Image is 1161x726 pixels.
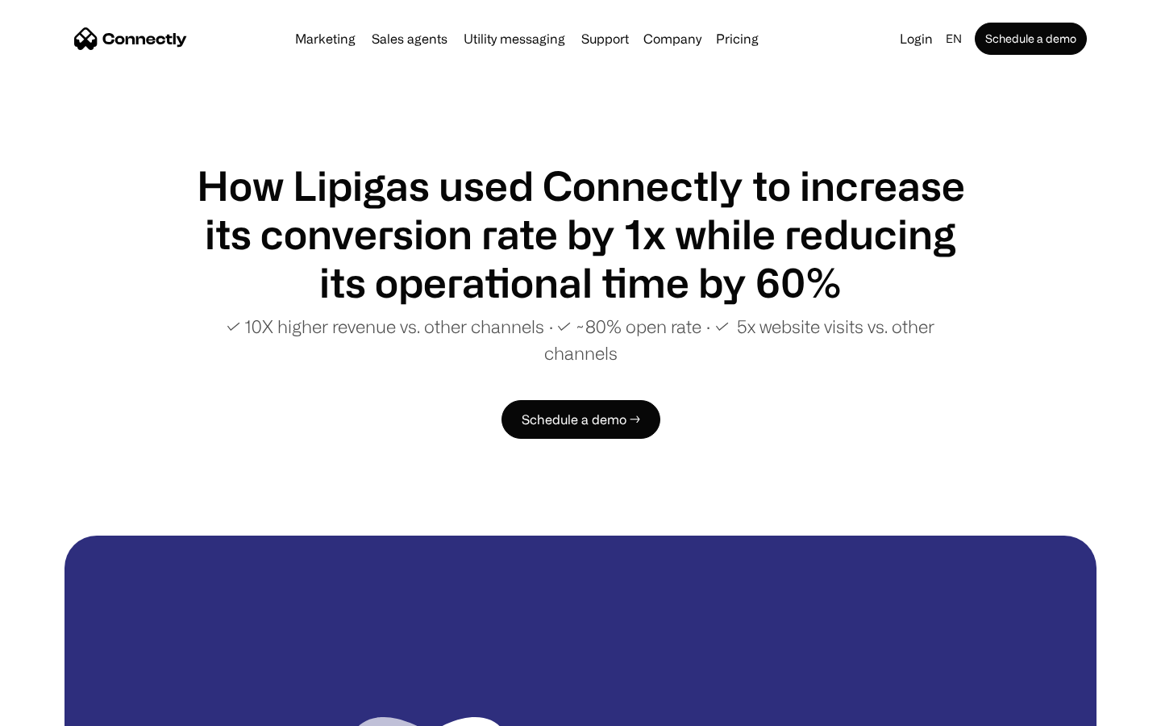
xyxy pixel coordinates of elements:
a: Marketing [289,32,362,45]
a: Utility messaging [457,32,572,45]
div: en [946,27,962,50]
h1: How Lipigas used Connectly to increase its conversion rate by 1x while reducing its operational t... [193,161,967,307]
ul: Language list [32,698,97,720]
p: ✓ 10X higher revenue vs. other channels ∙ ✓ ~80% open rate ∙ ✓ 5x website visits vs. other channels [193,313,967,366]
div: Company [643,27,701,50]
aside: Language selected: English [16,696,97,720]
a: Schedule a demo [975,23,1087,55]
a: Support [575,32,635,45]
a: Login [893,27,939,50]
a: Sales agents [365,32,454,45]
a: Schedule a demo → [501,400,660,439]
a: Pricing [709,32,765,45]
